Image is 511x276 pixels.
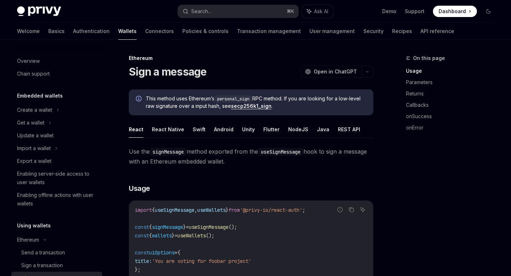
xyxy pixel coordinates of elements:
span: ⌘ K [287,9,294,14]
button: Flutter [263,121,280,138]
a: Demo [382,8,396,15]
span: const [135,249,149,256]
button: Swift [193,121,205,138]
div: Import a wallet [17,144,51,153]
a: Update a wallet [11,129,102,142]
button: React Native [152,121,184,138]
button: Report incorrect code [335,205,345,214]
span: , [194,207,197,213]
code: useSignMessage [258,148,303,156]
span: (); [206,232,214,239]
a: Policies & controls [182,23,229,40]
div: Sign a transaction [21,261,63,270]
a: Transaction management [237,23,301,40]
a: onError [406,122,500,133]
div: Send a transaction [21,248,65,257]
a: Usage [406,65,500,77]
span: = [175,249,177,256]
button: Search...⌘K [178,5,298,18]
span: Dashboard [439,8,466,15]
a: secp256k1_sign [231,103,271,109]
span: 'You are voting for foobar project' [152,258,251,264]
a: Callbacks [406,99,500,111]
div: Overview [17,57,40,65]
span: This method uses Ethereum’s RPC method. If you are looking for a low-level raw signature over a i... [146,95,366,110]
span: Ask AI [314,8,328,15]
span: } [172,232,175,239]
span: { [149,224,152,230]
button: React [129,121,143,138]
a: Support [405,8,424,15]
a: Returns [406,88,500,99]
span: { [152,207,155,213]
div: Enabling server-side access to user wallets [17,170,98,187]
code: signMessage [150,148,187,156]
button: Java [317,121,329,138]
span: uiOptions [149,249,175,256]
span: = [186,224,189,230]
a: Connectors [145,23,174,40]
span: Use the method exported from the hook to sign a message with an Ethereum embedded wallet. [129,147,373,166]
span: (); [229,224,237,230]
a: Wallets [118,23,137,40]
h1: Sign a message [129,65,207,78]
a: Export a wallet [11,155,102,167]
span: { [177,249,180,256]
span: '@privy-io/react-auth' [240,207,302,213]
code: personal_sign [214,95,252,103]
div: Search... [191,7,211,16]
a: Recipes [392,23,412,40]
div: Enabling offline actions with user wallets [17,191,98,208]
span: } [183,224,186,230]
a: Parameters [406,77,500,88]
button: Android [214,121,233,138]
button: NodeJS [288,121,308,138]
span: On this page [413,54,445,62]
a: Basics [48,23,65,40]
span: signMessage [152,224,183,230]
a: Security [363,23,384,40]
span: const [135,224,149,230]
span: useSignMessage [155,207,194,213]
button: Toggle dark mode [483,6,494,17]
div: Get a wallet [17,118,44,127]
a: User management [309,23,355,40]
h5: Embedded wallets [17,92,63,100]
span: useWallets [177,232,206,239]
span: useSignMessage [189,224,229,230]
button: REST API [338,121,360,138]
span: { [149,232,152,239]
svg: Info [136,96,143,103]
a: Enabling server-side access to user wallets [11,167,102,189]
span: }; [135,266,141,273]
button: Unity [242,121,255,138]
button: Copy the contents from the code block [347,205,356,214]
span: = [175,232,177,239]
span: import [135,207,152,213]
a: Enabling offline actions with user wallets [11,189,102,210]
span: Usage [129,183,150,193]
img: dark logo [17,6,61,16]
span: from [229,207,240,213]
div: Update a wallet [17,131,54,140]
span: const [135,232,149,239]
span: } [226,207,229,213]
span: useWallets [197,207,226,213]
div: Ethereum [129,55,373,62]
a: Chain support [11,67,102,80]
a: onSuccess [406,111,500,122]
button: Open in ChatGPT [301,66,361,78]
a: API reference [421,23,454,40]
span: title: [135,258,152,264]
h5: Using wallets [17,221,51,230]
a: Welcome [17,23,40,40]
a: Sign a transaction [11,259,102,272]
div: Create a wallet [17,106,52,114]
a: Send a transaction [11,246,102,259]
span: Open in ChatGPT [314,68,357,75]
div: Ethereum [17,236,39,244]
a: Authentication [73,23,110,40]
div: Chain support [17,70,50,78]
span: wallets [152,232,172,239]
span: ; [302,207,305,213]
